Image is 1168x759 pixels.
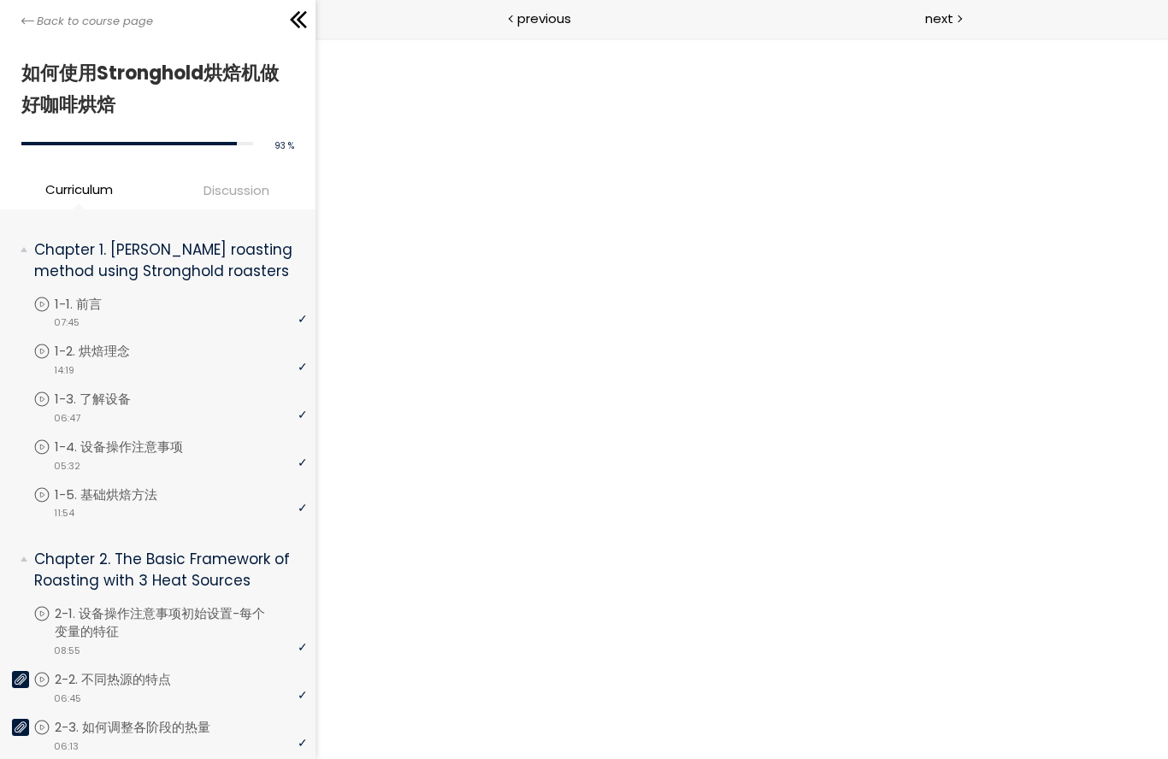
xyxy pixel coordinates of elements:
p: 1-3. 了解设备 [55,390,165,409]
span: previous [517,9,571,28]
span: next [925,9,953,28]
span: 05:32 [54,459,80,474]
p: 1-2. 烘焙理念 [55,342,164,361]
h1: 如何使用Stronghold烘焙机做好咖啡烘焙 [21,57,286,121]
span: 93 % [274,139,294,152]
p: 2-3. 如何调整各阶段的热量 [55,718,245,737]
p: Chapter 1. [PERSON_NAME] roasting method using Stronghold roasters [34,239,294,281]
p: 2-1. 设备操作注意事项初始设置-每个变量的特征 [55,604,307,642]
span: Curriculum [45,179,113,199]
p: Chapter 2. The Basic Framework of Roasting with 3 Heat Sources [34,549,294,591]
span: 06:45 [54,691,81,706]
p: 2-2. 不同热源的特点 [55,670,205,689]
span: Back to course page [37,13,153,30]
span: 06:13 [54,739,79,754]
span: 11:54 [54,506,74,521]
span: 06:47 [54,411,80,426]
a: Back to course page [21,13,153,30]
p: 1-1. 前言 [55,295,136,314]
p: 1-5. 基础烘焙方法 [55,485,192,504]
p: 1-4. 设备操作注意事项 [55,438,217,456]
span: 14:19 [54,363,74,378]
span: 07:45 [54,315,80,330]
span: Discussion [204,180,269,200]
span: 08:55 [54,644,80,658]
